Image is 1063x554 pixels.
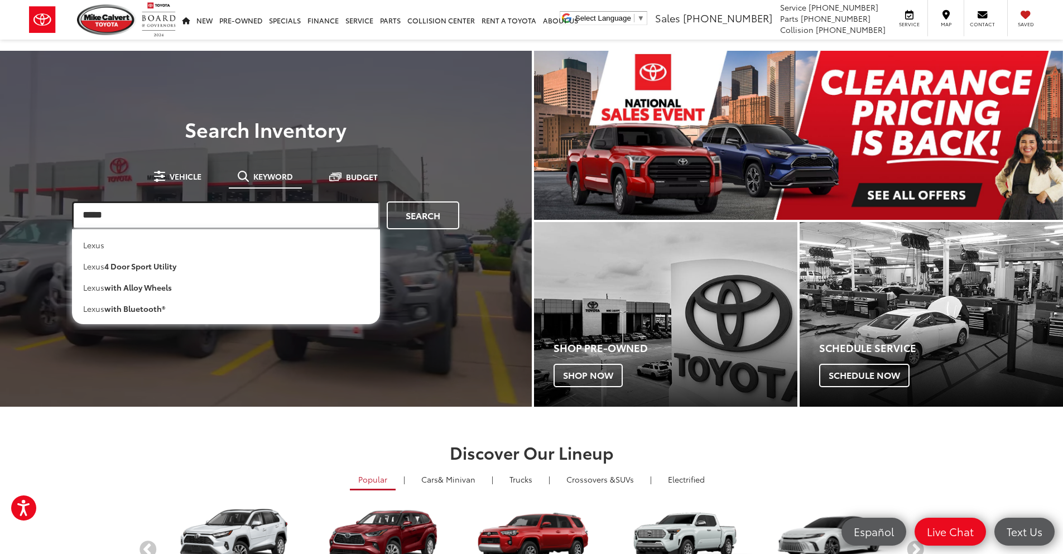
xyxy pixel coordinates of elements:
[801,13,870,24] span: [PHONE_NUMBER]
[897,21,922,28] span: Service
[780,2,806,13] span: Service
[816,24,886,35] span: [PHONE_NUMBER]
[438,474,475,485] span: & Minivan
[77,4,136,35] img: Mike Calvert Toyota
[1013,21,1038,28] span: Saved
[138,443,925,461] h2: Discover Our Lineup
[489,474,496,485] li: |
[780,13,799,24] span: Parts
[387,201,459,229] a: Search
[554,364,623,387] span: Shop Now
[401,474,408,485] li: |
[575,14,631,22] span: Select Language
[1001,524,1048,538] span: Text Us
[534,222,797,407] div: Toyota
[841,518,906,546] a: Español
[800,222,1063,407] div: Toyota
[819,343,1063,354] h4: Schedule Service
[780,24,814,35] span: Collision
[534,222,797,407] a: Shop Pre-Owned Shop Now
[47,118,485,140] h3: Search Inventory
[809,2,878,13] span: [PHONE_NUMBER]
[566,474,615,485] span: Crossovers &
[575,14,644,22] a: Select Language​
[72,277,380,298] li: lexus
[104,282,172,293] b: with alloy wheels
[683,11,772,25] span: [PHONE_NUMBER]
[934,21,958,28] span: Map
[655,11,680,25] span: Sales
[970,21,995,28] span: Contact
[413,470,484,489] a: Cars
[253,172,293,180] span: Keyword
[72,229,380,256] li: lexus
[848,524,900,538] span: Español
[637,14,644,22] span: ▼
[921,524,979,538] span: Live Chat
[660,470,713,489] a: Electrified
[647,474,655,485] li: |
[994,518,1055,546] a: Text Us
[346,173,378,181] span: Budget
[170,172,201,180] span: Vehicle
[104,261,176,272] b: 4 door sport utility
[554,343,797,354] h4: Shop Pre-Owned
[800,222,1063,407] a: Schedule Service Schedule Now
[819,364,910,387] span: Schedule Now
[915,518,986,546] a: Live Chat
[72,256,380,277] li: lexus
[72,298,380,319] li: lexus
[558,470,642,489] a: SUVs
[104,303,165,314] b: with bluetooth®
[350,470,396,490] a: Popular
[546,474,553,485] li: |
[72,229,380,324] ul: Search Suggestions
[501,470,541,489] a: Trucks
[72,319,380,340] li: lexus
